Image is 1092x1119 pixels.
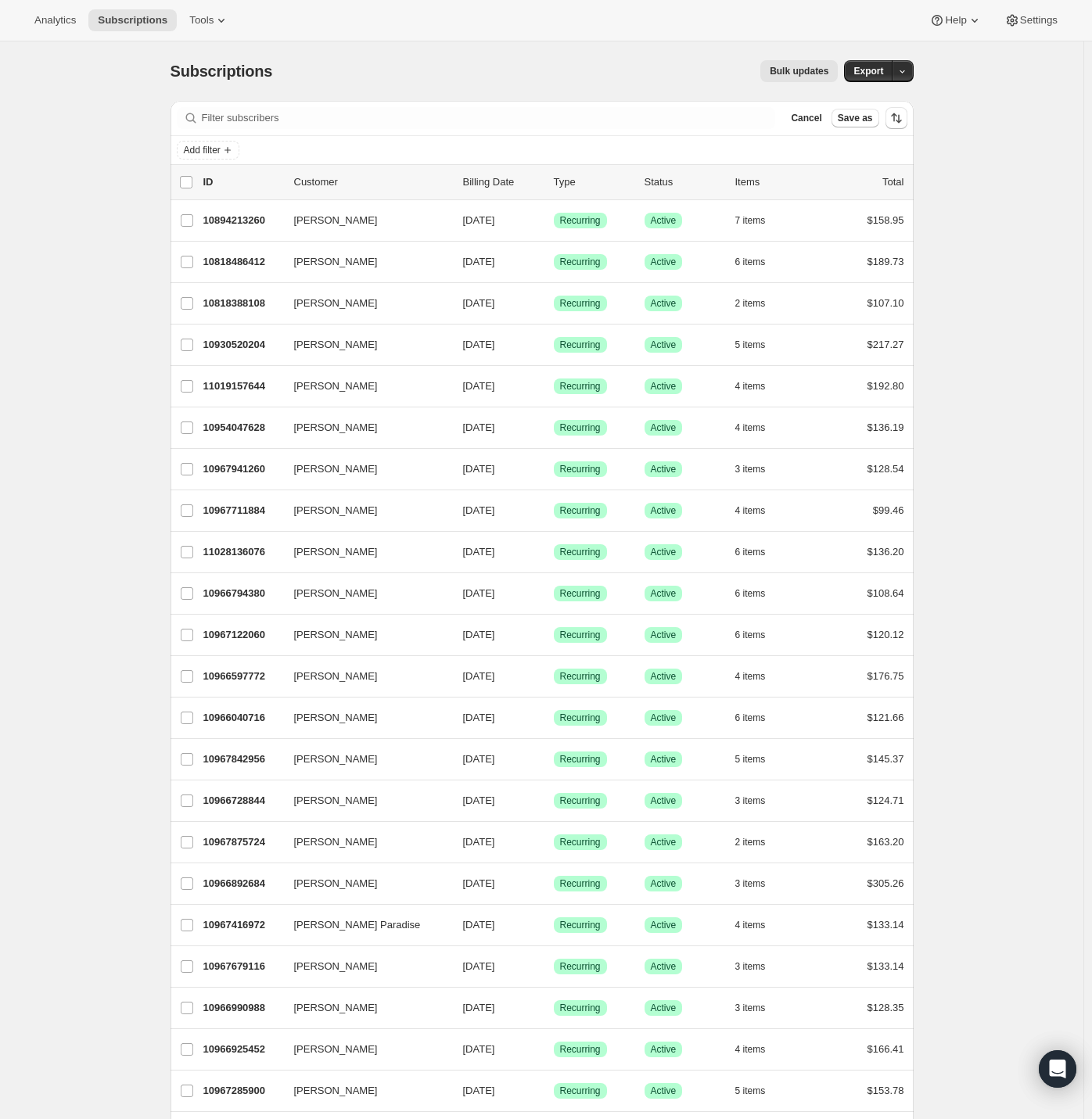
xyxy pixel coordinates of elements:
span: Active [651,546,677,558]
span: 4 items [735,421,766,434]
span: [PERSON_NAME] [294,586,378,601]
button: 3 items [735,956,783,977]
span: $121.66 [867,712,904,723]
div: Items [735,174,814,190]
span: [DATE] [463,380,495,392]
span: Cancel [791,112,821,124]
button: 5 items [735,748,783,770]
span: $145.37 [867,753,904,765]
p: Total [882,174,903,190]
span: Analytics [34,14,76,27]
button: 6 items [735,541,783,563]
p: ID [203,174,282,190]
span: [PERSON_NAME] [294,296,378,311]
span: [PERSON_NAME] [294,1042,378,1057]
p: 10966040716 [203,710,282,726]
span: Recurring [560,339,601,351]
span: [DATE] [463,339,495,350]
button: 6 items [735,624,783,646]
span: [PERSON_NAME] [294,420,378,436]
span: Recurring [560,670,601,683]
div: 10818388108[PERSON_NAME][DATE]SuccessRecurringSuccessActive2 items$107.10 [203,292,904,314]
button: [PERSON_NAME] [285,540,441,565]
div: Open Intercom Messenger [1039,1050,1076,1088]
button: [PERSON_NAME] [285,581,441,606]
span: $153.78 [867,1085,904,1096]
span: Active [651,670,677,683]
button: 7 items [735,210,783,231]
div: 10966990988[PERSON_NAME][DATE]SuccessRecurringSuccessActive3 items$128.35 [203,997,904,1019]
span: 4 items [735,504,766,517]
span: $133.14 [867,960,904,972]
span: 6 items [735,546,766,558]
div: 10967416972[PERSON_NAME] Paradise[DATE]SuccessRecurringSuccessActive4 items$133.14 [203,914,904,936]
span: [DATE] [463,214,495,226]
span: $128.35 [867,1002,904,1013]
button: [PERSON_NAME] [285,954,441,979]
span: [PERSON_NAME] Paradise [294,917,421,933]
div: 10966597772[PERSON_NAME][DATE]SuccessRecurringSuccessActive4 items$176.75 [203,665,904,687]
span: Recurring [560,919,601,931]
span: [DATE] [463,753,495,765]
span: 3 items [735,463,766,475]
button: 3 items [735,873,783,895]
span: [DATE] [463,297,495,309]
span: [PERSON_NAME] [294,1000,378,1016]
button: [PERSON_NAME] [285,995,441,1020]
span: [DATE] [463,877,495,889]
span: Recurring [560,546,601,558]
span: [PERSON_NAME] [294,254,378,270]
div: 10967941260[PERSON_NAME][DATE]SuccessRecurringSuccessActive3 items$128.54 [203,458,904,480]
button: Subscriptions [88,9,177,31]
div: 10966728844[PERSON_NAME][DATE]SuccessRecurringSuccessActive3 items$124.71 [203,790,904,812]
p: 10954047628 [203,420,282,436]
span: 7 items [735,214,766,227]
span: Recurring [560,463,601,475]
button: 6 items [735,251,783,273]
span: $189.73 [867,256,904,267]
button: 5 items [735,334,783,356]
button: [PERSON_NAME] [285,457,441,482]
button: [PERSON_NAME] [285,830,441,855]
p: Billing Date [463,174,541,190]
p: 10966925452 [203,1042,282,1057]
div: 10966892684[PERSON_NAME][DATE]SuccessRecurringSuccessActive3 items$305.26 [203,873,904,895]
div: 10818486412[PERSON_NAME][DATE]SuccessRecurringSuccessActive6 items$189.73 [203,251,904,273]
span: [PERSON_NAME] [294,337,378,353]
button: 2 items [735,831,783,853]
span: [PERSON_NAME] [294,213,378,228]
span: 6 items [735,629,766,641]
span: Active [651,380,677,393]
div: 11028136076[PERSON_NAME][DATE]SuccessRecurringSuccessActive6 items$136.20 [203,541,904,563]
div: 10894213260[PERSON_NAME][DATE]SuccessRecurringSuccessActive7 items$158.95 [203,210,904,231]
span: Active [651,877,677,890]
span: 3 items [735,794,766,807]
span: Active [651,629,677,641]
div: 10967711884[PERSON_NAME][DATE]SuccessRecurringSuccessActive4 items$99.46 [203,500,904,522]
button: 6 items [735,583,783,604]
span: $108.64 [867,587,904,599]
span: [DATE] [463,546,495,558]
span: Active [651,794,677,807]
button: Tools [180,9,239,31]
span: 6 items [735,712,766,724]
span: $176.75 [867,670,904,682]
span: 3 items [735,960,766,973]
span: Active [651,753,677,766]
button: 4 items [735,1038,783,1060]
button: 5 items [735,1080,783,1102]
div: 11019157644[PERSON_NAME][DATE]SuccessRecurringSuccessActive4 items$192.80 [203,375,904,397]
span: [PERSON_NAME] [294,378,378,394]
span: Tools [189,14,214,27]
span: Active [651,587,677,600]
span: 3 items [735,877,766,890]
span: [PERSON_NAME] [294,627,378,643]
span: Recurring [560,877,601,890]
p: 10930520204 [203,337,282,353]
button: Settings [995,9,1067,31]
p: 10966728844 [203,793,282,809]
button: [PERSON_NAME] [285,1078,441,1103]
p: 10967122060 [203,627,282,643]
span: [DATE] [463,421,495,433]
span: Recurring [560,753,601,766]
